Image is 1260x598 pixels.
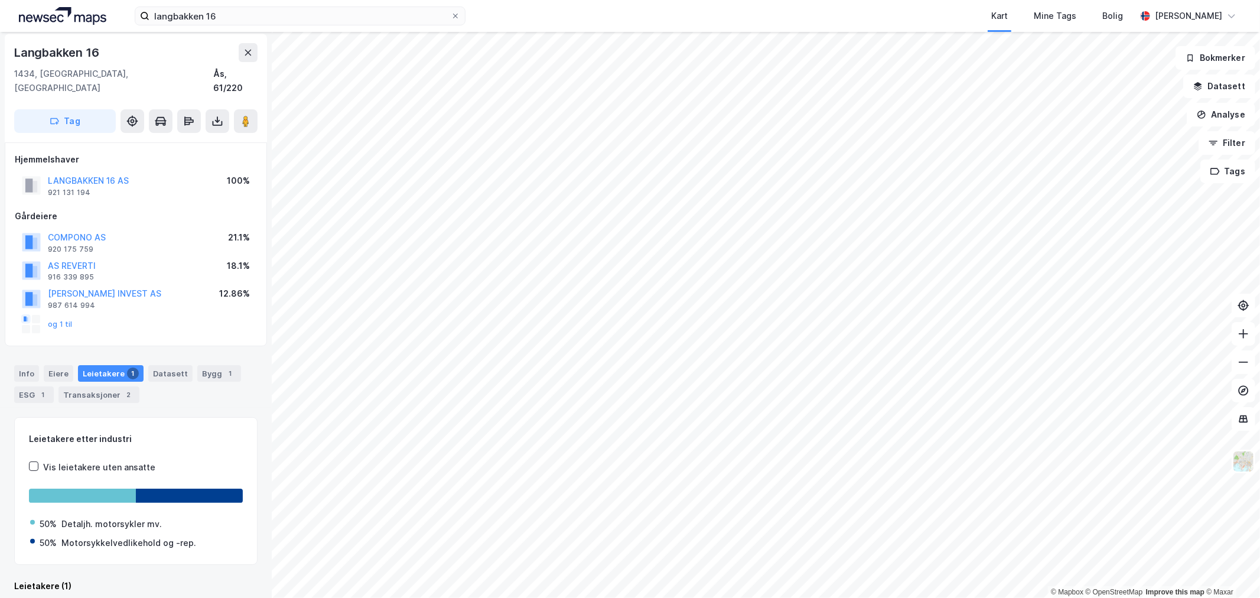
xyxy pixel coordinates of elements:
[1176,46,1255,70] button: Bokmerker
[29,432,243,446] div: Leietakere etter industri
[14,579,258,593] div: Leietakere (1)
[14,43,101,62] div: Langbakken 16
[1086,588,1143,596] a: OpenStreetMap
[40,517,57,531] div: 50%
[14,109,116,133] button: Tag
[1232,450,1255,473] img: Z
[148,365,193,382] div: Datasett
[149,7,451,25] input: Søk på adresse, matrikkel, gårdeiere, leietakere eller personer
[19,7,106,25] img: logo.a4113a55bc3d86da70a041830d287a7e.svg
[1146,588,1204,596] a: Improve this map
[127,368,139,379] div: 1
[227,174,250,188] div: 100%
[58,386,139,403] div: Transaksjoner
[48,272,94,282] div: 916 339 895
[1187,103,1255,126] button: Analyse
[61,517,162,531] div: Detaljh. motorsykler mv.
[48,301,95,310] div: 987 614 994
[1200,160,1255,183] button: Tags
[123,389,135,401] div: 2
[61,536,196,550] div: Motorsykkelvedlikehold og -rep.
[14,365,39,382] div: Info
[44,365,73,382] div: Eiere
[991,9,1008,23] div: Kart
[224,368,236,379] div: 1
[1201,541,1260,598] div: Kontrollprogram for chat
[213,67,258,95] div: Ås, 61/220
[37,389,49,401] div: 1
[1183,74,1255,98] button: Datasett
[1034,9,1076,23] div: Mine Tags
[1051,588,1083,596] a: Mapbox
[14,67,213,95] div: 1434, [GEOGRAPHIC_DATA], [GEOGRAPHIC_DATA]
[78,365,144,382] div: Leietakere
[40,536,57,550] div: 50%
[1155,9,1222,23] div: [PERSON_NAME]
[219,287,250,301] div: 12.86%
[1102,9,1123,23] div: Bolig
[1199,131,1255,155] button: Filter
[1201,541,1260,598] iframe: Chat Widget
[48,188,90,197] div: 921 131 194
[48,245,93,254] div: 920 175 759
[15,209,257,223] div: Gårdeiere
[227,259,250,273] div: 18.1%
[228,230,250,245] div: 21.1%
[197,365,241,382] div: Bygg
[15,152,257,167] div: Hjemmelshaver
[43,460,155,474] div: Vis leietakere uten ansatte
[14,386,54,403] div: ESG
